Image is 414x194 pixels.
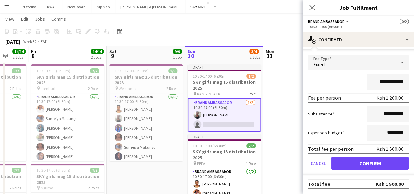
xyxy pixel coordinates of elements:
span: 8 [30,52,36,60]
span: Edit [21,16,28,22]
div: 2 Jobs [91,55,103,60]
app-job-card: 10:30-17:00 (6h30m)7/7SKY girls mag 15 distribution 2025 Jamhuri2 RolesBrand Ambassador6/610:30-1... [31,64,104,161]
h3: SKY girls mag 15 distribution 2025 [31,74,104,86]
span: 2 Roles [88,185,99,190]
a: Jobs [32,15,47,23]
span: Week 32 [22,39,38,44]
span: Comms [51,16,66,22]
span: Mon [266,48,274,54]
span: Jobs [35,16,45,22]
span: KANGEMI ACK [197,91,220,96]
span: 14/14 [12,49,26,54]
div: [DATE] [5,38,20,45]
span: 9/9 [173,49,182,54]
a: Edit [18,15,31,23]
div: Ksh 1 500.00 [376,181,404,187]
button: Flirt Vodka [13,0,42,13]
div: 1 Job [173,55,182,60]
button: SKY GIRL [185,0,211,13]
span: 7/7 [90,68,99,73]
div: 2 Jobs [13,55,25,60]
app-job-card: 10:30-17:00 (6h30m)9/9SKY girls mag 15 distribution 2025 Westlands2 RolesBrand Ambassador8/810:30... [109,64,183,161]
h3: SKY girls mag 15 distribution 2025 [31,173,104,185]
div: EAT [41,39,47,44]
h3: SKY girls mag 15 distribution 2025 [109,74,183,86]
div: Draft [188,64,261,70]
span: 7/7 [12,168,21,173]
button: Confirm [331,157,409,170]
div: Fee per person [308,95,341,101]
span: 3/4 [249,49,259,54]
span: 1 Role [246,161,256,166]
span: Fri [31,48,36,54]
span: 14/14 [91,49,104,54]
span: Sun [188,48,195,54]
button: Nip Nap [91,0,115,13]
button: Cancel [308,157,329,170]
div: Confirmed [303,32,414,47]
span: 10:30-17:00 (6h30m) [193,74,227,79]
h3: SKY girls mag 15 distribution 2025 [188,79,261,91]
span: 9/9 [168,68,177,73]
span: 7/7 [12,68,21,73]
button: New Board [62,0,91,13]
h3: SKY girls mag 15 distribution 2025 [188,149,261,161]
button: Brand Ambassador [308,19,350,24]
h3: Job Fulfilment [303,3,414,12]
div: Total fee per person [308,146,354,152]
a: Comms [49,15,69,23]
span: 1 Role [246,91,256,96]
button: KWAL [42,0,62,13]
span: Westlands [119,86,136,91]
span: 2 Roles [10,86,21,91]
span: Ngumo [41,185,53,190]
span: Jamhuri [41,86,55,91]
span: 10:30-17:00 (6h30m) [193,143,227,148]
span: 2 Roles [10,185,21,190]
div: 10:30-17:00 (6h30m) [308,24,409,29]
span: 1/2 [246,74,256,79]
span: 10:30-17:00 (6h30m) [115,68,149,73]
span: 2 Roles [88,86,99,91]
div: Ksh 1 500.00 [376,146,404,152]
div: Draft [188,134,261,139]
span: 0/2 [400,19,409,24]
app-card-role: Brand Ambassador1/210:30-17:00 (6h30m)[PERSON_NAME] [188,98,261,132]
span: 9 [108,52,117,60]
span: 7/7 [90,168,99,173]
div: Total fee [308,181,330,187]
span: PEFA [197,161,205,166]
app-card-role: Brand Ambassador6/610:30-17:00 (6h30m)[PERSON_NAME]Sumeiya Makungu[PERSON_NAME][PERSON_NAME][PERS... [31,93,104,163]
span: Fixed [313,61,325,68]
button: [PERSON_NAME] & [PERSON_NAME] [115,0,185,13]
span: 10:30-17:00 (6h30m) [36,168,70,173]
label: Expenses budget [308,130,344,136]
span: 2 Roles [166,86,177,91]
div: 2 Jobs [250,55,260,60]
label: Subsistence [308,111,334,117]
span: 2/2 [246,143,256,148]
app-card-role: Brand Ambassador8/810:30-17:00 (6h30m)[PERSON_NAME][PERSON_NAME][PERSON_NAME][PERSON_NAME]Sumeiya... [109,93,183,182]
span: View [5,16,14,22]
span: 11 [265,52,274,60]
a: View [3,15,17,23]
div: Ksh 1 200.00 [376,95,404,101]
span: Sat [109,48,117,54]
span: Brand Ambassador [308,19,345,24]
span: 10:30-17:00 (6h30m) [36,68,70,73]
app-job-card: Draft10:30-17:00 (6h30m)1/2SKY girls mag 15 distribution 2025 KANGEMI ACK1 RoleBrand Ambassador1/... [188,64,261,132]
span: 10 [187,52,195,60]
